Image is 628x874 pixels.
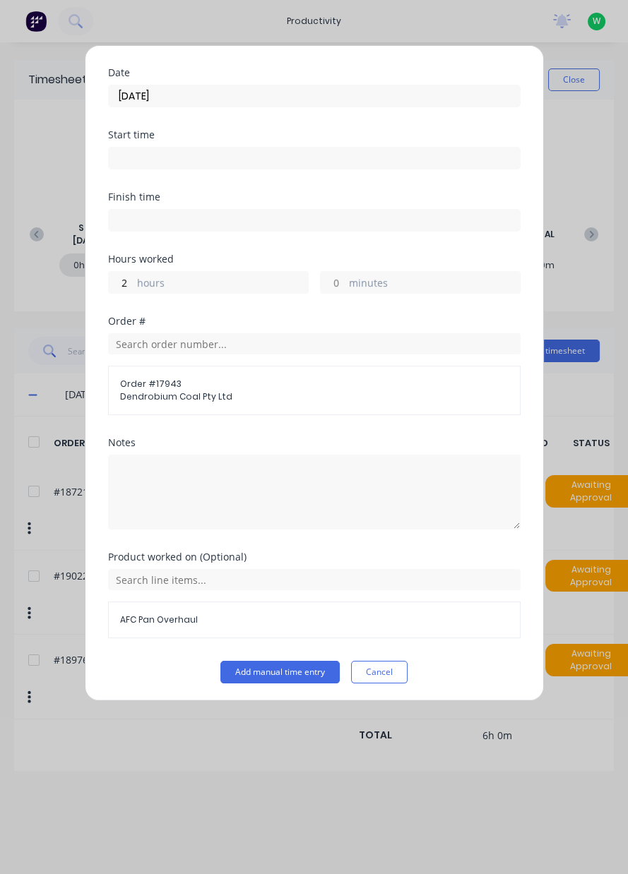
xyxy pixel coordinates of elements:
input: 0 [321,272,345,293]
span: AFC Pan Overhaul [120,613,509,626]
div: Notes [108,438,521,448]
input: Search line items... [108,569,521,590]
div: Start time [108,130,521,140]
input: Search order number... [108,333,521,354]
button: Add manual time entry [220,661,340,683]
input: 0 [109,272,134,293]
div: Product worked on (Optional) [108,552,521,562]
span: Order # 17943 [120,378,509,390]
span: Dendrobium Coal Pty Ltd [120,390,509,403]
div: Date [108,68,521,78]
div: Finish time [108,192,521,202]
button: Cancel [351,661,408,683]
label: minutes [349,275,520,293]
div: Order # [108,316,521,326]
label: hours [137,275,308,293]
div: Hours worked [108,254,521,264]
